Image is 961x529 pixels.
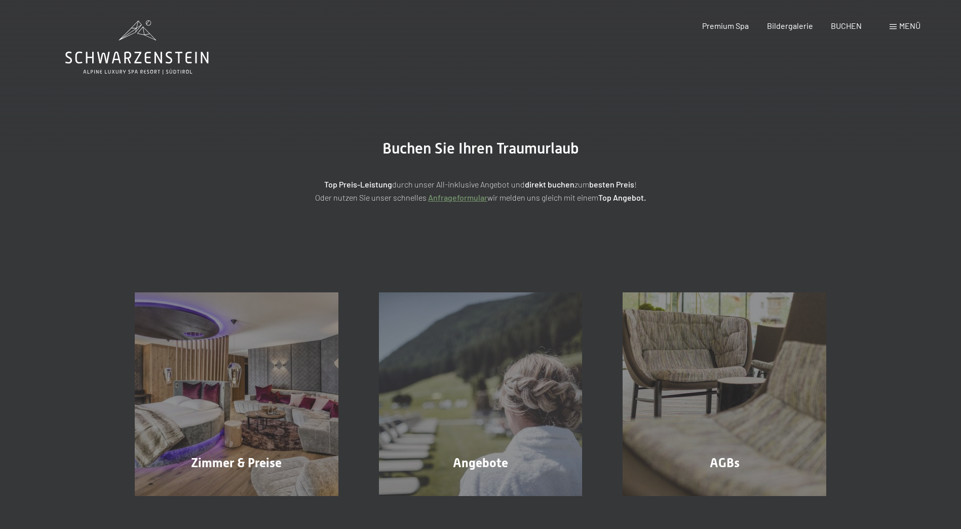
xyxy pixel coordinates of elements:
[598,193,646,202] strong: Top Angebot.
[191,456,282,470] span: Zimmer & Preise
[602,292,847,496] a: Buchung AGBs
[359,292,603,496] a: Buchung Angebote
[702,21,749,30] a: Premium Spa
[767,21,813,30] a: Bildergalerie
[428,193,487,202] a: Anfrageformular
[710,456,740,470] span: AGBs
[324,179,392,189] strong: Top Preis-Leistung
[382,139,579,157] span: Buchen Sie Ihren Traumurlaub
[589,179,634,189] strong: besten Preis
[525,179,574,189] strong: direkt buchen
[899,21,920,30] span: Menü
[831,21,862,30] a: BUCHEN
[114,292,359,496] a: Buchung Zimmer & Preise
[227,178,734,204] p: durch unser All-inklusive Angebot und zum ! Oder nutzen Sie unser schnelles wir melden uns gleich...
[453,456,508,470] span: Angebote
